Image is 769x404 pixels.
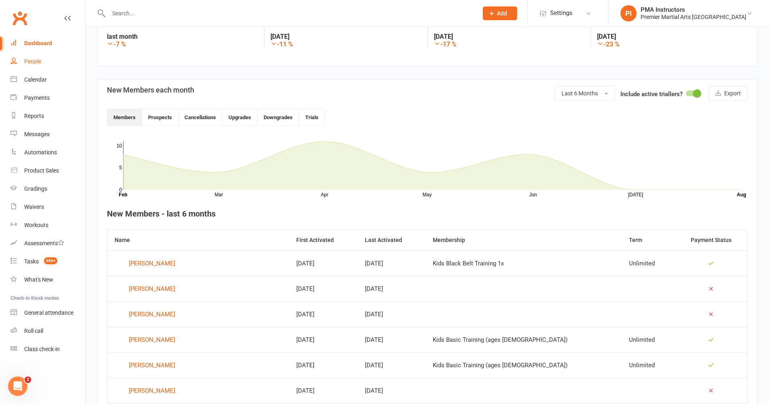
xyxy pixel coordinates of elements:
[289,250,357,276] td: [DATE]
[24,76,47,83] div: Calendar
[299,109,325,126] button: Trials
[641,13,746,21] div: Premier Martial Arts [GEOGRAPHIC_DATA]
[358,230,425,250] th: Last Activated
[10,253,85,271] a: Tasks 999+
[434,33,585,40] strong: [DATE]
[10,71,85,89] a: Calendar
[675,230,747,250] th: Payment Status
[550,4,572,22] span: Settings
[24,276,53,283] div: What's New
[25,377,31,383] span: 2
[289,378,357,403] td: [DATE]
[107,40,258,48] strong: -7 %
[10,162,85,180] a: Product Sales
[24,204,44,210] div: Waivers
[106,8,472,19] input: Search...
[115,359,282,371] a: [PERSON_NAME]
[10,340,85,358] a: Class kiosk mode
[425,230,622,250] th: Membership
[358,378,425,403] td: [DATE]
[129,257,175,269] div: [PERSON_NAME]
[222,109,258,126] button: Upgrades
[358,327,425,352] td: [DATE]
[129,334,175,346] div: [PERSON_NAME]
[24,240,64,246] div: Assessments
[597,33,748,40] strong: [DATE]
[44,257,57,264] span: 999+
[289,352,357,378] td: [DATE]
[258,109,299,126] button: Downgrades
[358,276,425,301] td: [DATE]
[425,352,622,378] td: Kids Basic Training (ages [DEMOGRAPHIC_DATA])
[358,352,425,378] td: [DATE]
[24,131,50,137] div: Messages
[115,257,282,269] a: [PERSON_NAME]
[10,180,85,198] a: Gradings
[622,230,675,250] th: Term
[10,271,85,289] a: What's New
[8,377,27,396] iframe: Intercom live chat
[10,125,85,143] a: Messages
[107,86,194,94] h3: New Members each month
[24,258,39,265] div: Tasks
[107,230,289,250] th: Name
[24,58,41,65] div: People
[289,276,357,301] td: [DATE]
[270,40,421,48] strong: -11 %
[129,308,175,320] div: [PERSON_NAME]
[708,86,748,101] button: Export
[497,10,507,17] span: Add
[425,327,622,352] td: Kids Basic Training (ages [DEMOGRAPHIC_DATA])
[10,304,85,322] a: General attendance kiosk mode
[24,309,73,316] div: General attendance
[10,53,85,71] a: People
[107,209,748,218] h4: New Members - last 6 months
[24,328,43,334] div: Roll call
[620,89,683,99] label: Include active triallers?
[142,109,178,126] button: Prospects
[24,346,60,352] div: Class check-in
[483,6,517,20] button: Add
[129,359,175,371] div: [PERSON_NAME]
[10,143,85,162] a: Automations
[622,352,675,378] td: Unlimited
[562,90,598,97] span: Last 6 Months
[641,6,746,13] div: PMA Instructors
[10,234,85,253] a: Assessments
[24,185,47,192] div: Gradings
[115,334,282,346] a: [PERSON_NAME]
[10,198,85,216] a: Waivers
[115,308,282,320] a: [PERSON_NAME]
[10,107,85,125] a: Reports
[434,40,585,48] strong: -17 %
[24,113,44,119] div: Reports
[10,322,85,340] a: Roll call
[107,33,258,40] strong: last month
[622,250,675,276] td: Unlimited
[597,40,748,48] strong: -23 %
[622,327,675,352] td: Unlimited
[115,283,282,295] a: [PERSON_NAME]
[10,89,85,107] a: Payments
[425,250,622,276] td: Kids Black Belt Training 1x
[289,327,357,352] td: [DATE]
[24,95,50,101] div: Payments
[270,33,421,40] strong: [DATE]
[107,109,142,126] button: Members
[24,40,52,46] div: Dashboard
[24,222,48,228] div: Workouts
[129,385,175,397] div: [PERSON_NAME]
[289,301,357,327] td: [DATE]
[10,8,30,28] a: Clubworx
[10,216,85,234] a: Workouts
[620,5,637,21] div: PI
[115,385,282,397] a: [PERSON_NAME]
[10,34,85,53] a: Dashboard
[178,109,222,126] button: Cancellations
[555,86,615,101] button: Last 6 Months
[24,167,59,174] div: Product Sales
[24,149,57,156] div: Automations
[358,301,425,327] td: [DATE]
[129,283,175,295] div: [PERSON_NAME]
[358,250,425,276] td: [DATE]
